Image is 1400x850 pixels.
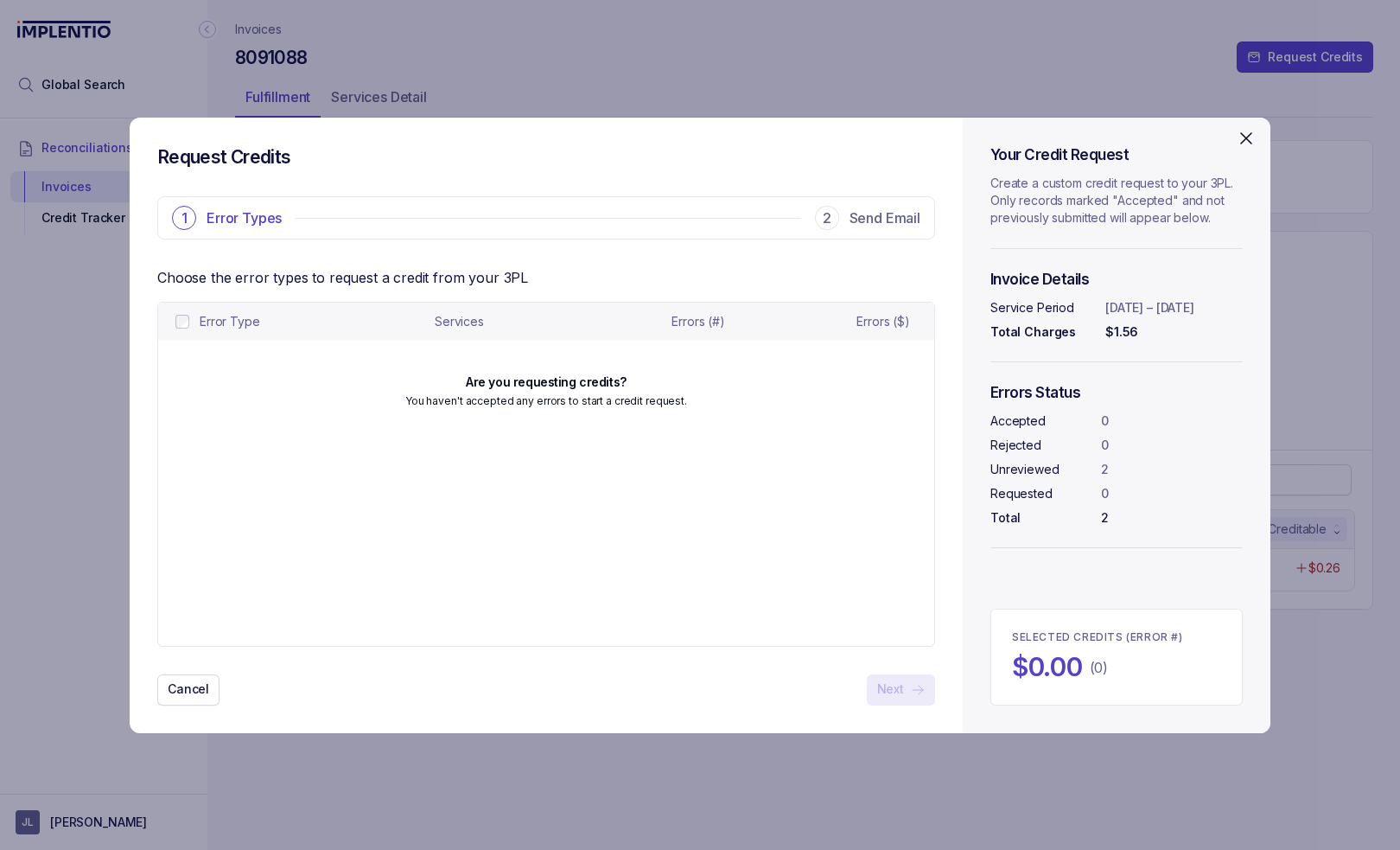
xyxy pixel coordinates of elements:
p: [DATE] – [DATE] [1105,299,1243,316]
p: Send Email [850,208,920,228]
p: Choose the error types to request a credit from your 3PL [157,267,935,288]
p: 2 [1101,461,1243,478]
h5: Invoice Details [990,270,1243,289]
li: Stepper Send Email [815,206,920,230]
p: 2 [823,208,831,228]
p: Total [990,509,1094,527]
h4: Request Credits [157,145,935,169]
h6: Are you requesting credits? [466,375,627,389]
h2: $0.00 [1012,650,1083,685]
svg: Close [1236,128,1257,149]
p: Errors ($) [856,313,910,330]
h5: Your Credit Request [990,145,1243,164]
p: 0 [1101,485,1243,502]
button: Cancel [157,674,220,706]
p: 0 [1101,412,1243,430]
li: Stepper Error Types [172,206,282,230]
p: Error Types [207,208,282,228]
ul: Stepper Group [157,196,935,240]
p: Error Type [200,313,260,330]
input: checkbox-checkbox-all [175,315,189,329]
p: You haven't accepted any errors to start a credit request. [405,393,687,410]
p: (0) [1090,657,1109,678]
p: Cancel [168,681,209,698]
p: Requested [990,485,1094,502]
p: $1.56 [1105,323,1243,341]
p: Service Period [990,299,1098,316]
p: Errors (#) [671,313,725,330]
p: 0 [1101,437,1243,454]
p: Rejected [990,437,1094,454]
p: SELECTED CREDITS (ERROR #) [1012,630,1221,644]
p: 1 [181,208,188,228]
p: 2 [1101,509,1243,527]
p: Services [435,313,484,330]
h5: Errors Status [990,383,1243,402]
p: Accepted [990,412,1094,430]
p: Create a custom credit request to your 3PL. Only records marked "Accepted" and not previously sub... [990,175,1243,227]
p: Unreviewed [990,461,1094,478]
p: Total Charges [990,323,1098,341]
